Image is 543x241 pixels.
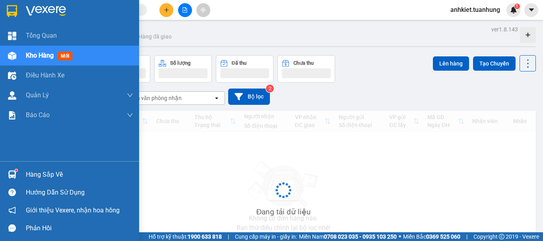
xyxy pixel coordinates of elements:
[8,111,16,120] img: solution-icon
[235,232,297,241] span: Cung cấp máy in - giấy in:
[403,232,460,241] span: Miền Bắc
[213,95,220,101] svg: open
[132,27,178,46] button: Hàng đã giao
[8,52,16,60] img: warehouse-icon
[277,55,335,83] button: Chưa thu
[299,232,397,241] span: Miền Nam
[26,31,57,40] span: Tổng Quan
[266,85,274,93] sup: 2
[520,27,536,43] div: Tạo kho hàng mới
[26,70,64,80] span: Điều hành xe
[26,52,54,59] span: Kho hàng
[399,235,401,238] span: ⚪️
[514,4,520,9] sup: 1
[127,112,133,118] span: down
[178,3,192,17] button: file-add
[8,71,16,80] img: warehouse-icon
[26,169,133,181] div: Hàng sắp về
[26,205,120,215] span: Giới thiệu Vexere, nhận hoa hồng
[473,56,516,71] button: Tạo Chuyến
[510,6,517,13] img: icon-new-feature
[8,32,16,40] img: dashboard-icon
[26,222,133,234] div: Phản hồi
[8,224,16,232] span: message
[200,7,206,13] span: aim
[188,233,222,240] strong: 1900 633 818
[228,89,270,105] button: Bộ lọc
[196,3,210,17] button: aim
[293,60,314,66] div: Chưa thu
[182,7,188,13] span: file-add
[15,169,17,172] sup: 1
[170,60,190,66] div: Số lượng
[433,56,469,71] button: Lên hàng
[516,4,518,9] span: 1
[159,3,173,17] button: plus
[426,233,460,240] strong: 0369 525 060
[466,232,467,241] span: |
[164,7,169,13] span: plus
[127,94,182,102] div: Chọn văn phòng nhận
[528,6,535,13] span: caret-down
[216,55,273,83] button: Đã thu
[324,233,397,240] strong: 0708 023 035 - 0935 103 250
[8,91,16,100] img: warehouse-icon
[149,232,222,241] span: Hỗ trợ kỹ thuật:
[8,189,16,196] span: question-circle
[8,170,16,179] img: warehouse-icon
[8,206,16,214] span: notification
[26,187,133,199] div: Hướng dẫn sử dụng
[26,110,50,120] span: Báo cáo
[444,5,506,15] span: anhkiet.tuanhung
[154,55,212,83] button: Số lượng
[7,5,17,17] img: logo-vxr
[499,234,504,239] span: copyright
[491,25,518,34] div: ver 1.8.143
[127,92,133,98] span: down
[26,90,49,100] span: Quản Lý
[256,206,311,218] div: Đang tải dữ liệu
[524,3,538,17] button: caret-down
[228,232,229,241] span: |
[232,60,246,66] div: Đã thu
[58,52,72,60] span: mới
